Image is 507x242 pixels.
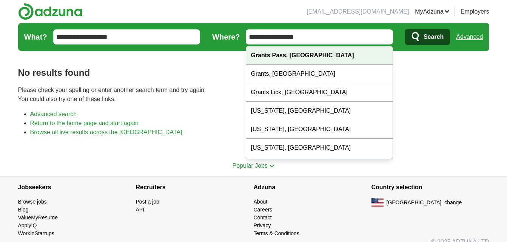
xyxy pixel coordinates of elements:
[405,29,450,45] button: Search
[307,7,409,16] li: [EMAIL_ADDRESS][DOMAIN_NAME]
[30,111,77,117] a: Advanced search
[461,7,489,16] a: Employers
[254,199,268,205] a: About
[254,222,271,228] a: Privacy
[18,214,58,221] a: ValueMyResume
[136,207,145,213] a: API
[246,102,393,120] div: [US_STATE], [GEOGRAPHIC_DATA]
[254,230,299,236] a: Terms & Conditions
[18,86,489,104] p: Please check your spelling or enter another search term and try again. You could also try one of ...
[251,52,354,58] strong: Grants Pass, [GEOGRAPHIC_DATA]
[246,65,393,83] div: Grants, [GEOGRAPHIC_DATA]
[254,214,272,221] a: Contact
[371,177,489,198] h4: Country selection
[18,222,37,228] a: ApplyIQ
[18,230,54,236] a: WorkInStartups
[254,207,273,213] a: Careers
[246,157,393,176] div: [US_STATE], [GEOGRAPHIC_DATA]
[444,199,462,207] button: change
[246,139,393,157] div: [US_STATE], [GEOGRAPHIC_DATA]
[233,162,268,169] span: Popular Jobs
[24,31,47,43] label: What?
[30,129,182,135] a: Browse all live results across the [GEOGRAPHIC_DATA]
[269,164,274,168] img: toggle icon
[424,29,444,44] span: Search
[136,199,159,205] a: Post a job
[246,120,393,139] div: [US_STATE], [GEOGRAPHIC_DATA]
[456,29,483,44] a: Advanced
[246,83,393,102] div: Grants Lick, [GEOGRAPHIC_DATA]
[415,7,450,16] a: MyAdzuna
[18,207,29,213] a: Blog
[30,120,139,126] a: Return to the home page and start again
[18,199,47,205] a: Browse jobs
[18,66,489,80] h1: No results found
[212,31,240,43] label: Where?
[387,199,442,207] span: [GEOGRAPHIC_DATA]
[18,3,82,20] img: Adzuna logo
[371,198,384,207] img: US flag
